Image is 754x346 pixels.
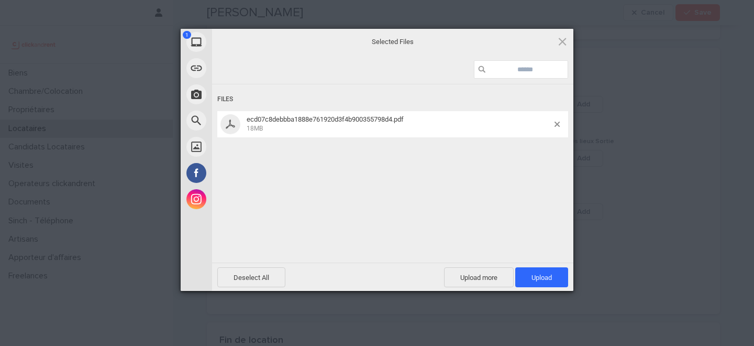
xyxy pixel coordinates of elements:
[444,267,514,287] span: Upload more
[247,125,263,132] span: 18MB
[183,31,191,39] span: 1
[247,115,404,123] span: ecd07c8debbba1888e761920d3f4b900355798d4.pdf
[181,160,306,186] div: Facebook
[181,134,306,160] div: Unsplash
[217,90,568,109] div: Files
[531,274,552,282] span: Upload
[181,81,306,107] div: Take Photo
[181,29,306,55] div: My Device
[217,267,285,287] span: Deselect All
[515,267,568,287] span: Upload
[557,36,568,47] span: Click here or hit ESC to close picker
[181,107,306,134] div: Web Search
[243,115,555,133] span: ecd07c8debbba1888e761920d3f4b900355798d4.pdf
[288,37,497,47] span: Selected Files
[181,55,306,81] div: Link (URL)
[181,186,306,212] div: Instagram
